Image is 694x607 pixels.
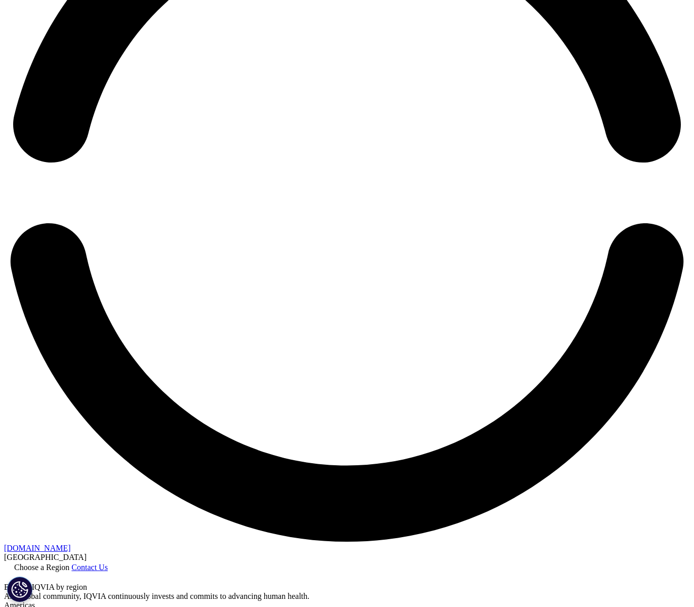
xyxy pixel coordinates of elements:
a: [DOMAIN_NAME] [4,544,71,552]
button: Cookies Settings [7,577,32,602]
div: [GEOGRAPHIC_DATA] [4,553,690,562]
span: Choose a Region [14,563,69,572]
a: Contact Us [71,563,108,572]
div: As a global community, IQVIA continuously invests and commits to advancing human health. [4,592,690,601]
div: Explore IQVIA by region [4,583,690,592]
